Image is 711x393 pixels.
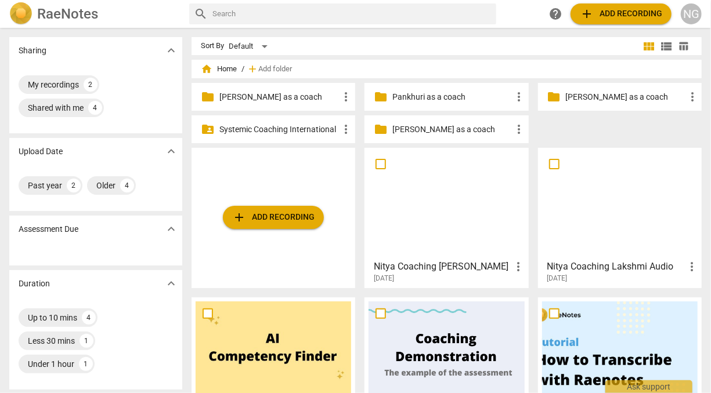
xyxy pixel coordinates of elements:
[28,312,77,323] div: Up to 10 mins
[201,90,215,104] span: folder
[19,278,50,290] p: Duration
[67,179,81,192] div: 2
[681,3,702,24] button: NG
[164,222,178,236] span: expand_more
[19,223,78,235] p: Assessment Due
[685,260,699,274] span: more_vert
[219,123,339,136] p: Systemic Coaching International
[164,144,178,158] span: expand_more
[513,122,526,136] span: more_vert
[369,152,524,283] a: Nitya Coaching [PERSON_NAME][DATE]
[241,65,244,74] span: /
[201,63,212,75] span: home
[258,65,292,74] span: Add folder
[374,260,511,274] h3: Nitya Coaching Tabu
[547,260,685,274] h3: Nitya Coaching Lakshmi Audio
[28,102,84,114] div: Shared with me
[96,180,116,191] div: Older
[659,39,673,53] span: view_list
[374,90,388,104] span: folder
[37,6,98,22] h2: RaeNotes
[513,90,526,104] span: more_vert
[19,145,63,158] p: Upload Date
[84,78,98,92] div: 2
[658,38,675,55] button: List view
[28,79,79,90] div: My recordings
[163,42,180,59] button: Show more
[339,90,353,104] span: more_vert
[566,91,685,103] p: Sunit as a coach
[374,122,388,136] span: folder
[28,335,75,347] div: Less 30 mins
[194,7,208,21] span: search
[223,206,324,229] button: Upload
[201,63,237,75] span: Home
[247,63,258,75] span: add
[392,91,512,103] p: Pankhuri as a coach
[640,38,658,55] button: Tile view
[392,123,512,136] p: Tabu as a coach
[547,274,568,283] span: [DATE]
[512,260,526,274] span: more_vert
[571,3,672,24] button: Upload
[232,210,246,224] span: add
[163,220,180,238] button: Show more
[201,122,215,136] span: folder_shared
[642,39,656,53] span: view_module
[685,90,699,104] span: more_vert
[339,122,353,136] span: more_vert
[9,2,180,26] a: LogoRaeNotes
[82,311,96,325] div: 4
[675,38,692,55] button: Table view
[201,42,224,50] div: Sort By
[219,91,339,103] p: Lakshmi as a coach
[547,90,561,104] span: folder
[548,7,562,21] span: help
[229,37,272,56] div: Default
[212,5,492,23] input: Search
[374,274,394,283] span: [DATE]
[605,380,692,393] div: Ask support
[164,276,178,290] span: expand_more
[163,275,180,292] button: Show more
[19,45,46,57] p: Sharing
[580,7,594,21] span: add
[28,180,62,191] div: Past year
[232,210,315,224] span: Add recording
[163,143,180,160] button: Show more
[678,41,690,52] span: table_chart
[88,101,102,115] div: 4
[28,358,74,370] div: Under 1 hour
[545,3,566,24] a: Help
[79,357,93,371] div: 1
[542,152,698,283] a: Nitya Coaching Lakshmi Audio[DATE]
[120,179,134,192] div: 4
[164,43,178,57] span: expand_more
[80,334,93,348] div: 1
[580,7,662,21] span: Add recording
[9,2,33,26] img: Logo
